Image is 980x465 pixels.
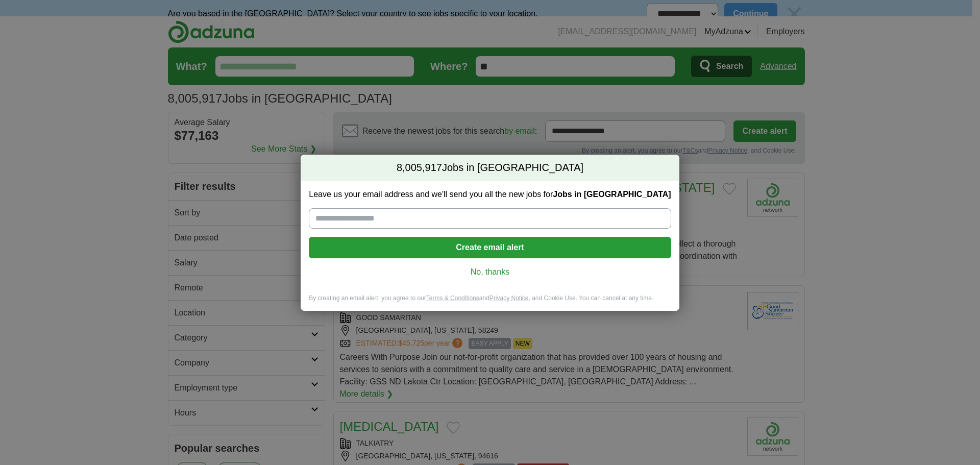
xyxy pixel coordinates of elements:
[489,295,529,302] a: Privacy Notice
[553,190,671,199] strong: Jobs in [GEOGRAPHIC_DATA]
[426,295,479,302] a: Terms & Conditions
[301,155,679,181] h2: Jobs in [GEOGRAPHIC_DATA]
[301,294,679,311] div: By creating an email alert, you agree to our and , and Cookie Use. You can cancel at any time.
[309,237,671,258] button: Create email alert
[309,189,671,200] label: Leave us your email address and we'll send you all the new jobs for
[397,161,442,175] span: 8,005,917
[317,266,663,278] a: No, thanks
